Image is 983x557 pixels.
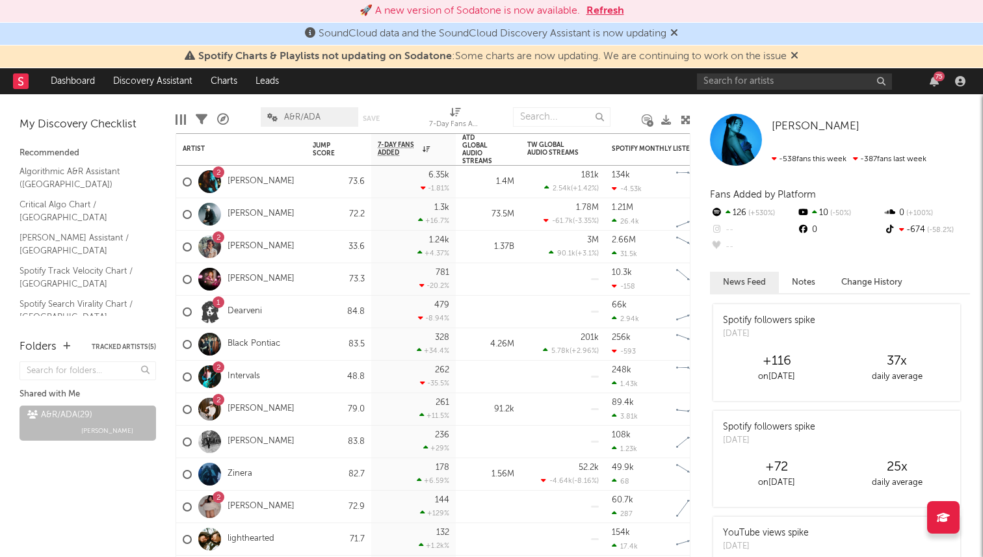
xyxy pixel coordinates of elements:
[577,250,597,257] span: +3.1 %
[228,404,295,415] a: [PERSON_NAME]
[228,534,274,545] a: lighthearted
[723,540,809,553] div: [DATE]
[436,528,449,537] div: 132
[92,344,156,350] button: Tracked Artists(5)
[612,431,631,439] div: 108k
[202,68,246,94] a: Charts
[557,250,575,257] span: 90.1k
[541,476,599,485] div: ( )
[42,68,104,94] a: Dashboard
[581,171,599,179] div: 181k
[723,314,815,328] div: Spotify followers spike
[612,445,637,453] div: 1.23k
[670,328,729,361] svg: Chart title
[417,249,449,257] div: +4.37 %
[710,190,816,200] span: Fans Added by Platform
[418,216,449,225] div: +16.7 %
[552,218,573,225] span: -61.7k
[612,145,709,153] div: Spotify Monthly Listeners
[20,146,156,161] div: Recommended
[27,408,92,423] div: A&R/ADA ( 29 )
[462,402,514,417] div: 91.2k
[313,304,365,320] div: 84.8
[20,406,156,441] a: A&R/ADA(29)[PERSON_NAME]
[435,431,449,439] div: 236
[670,166,729,198] svg: Chart title
[217,101,229,138] div: A&R Pipeline
[579,463,599,472] div: 52.2k
[419,281,449,290] div: -20.2 %
[543,346,599,355] div: ( )
[360,3,580,19] div: 🚀 A new version of Sodatone is now available.
[423,444,449,452] div: +29 %
[419,411,449,420] div: +11.5 %
[884,222,970,239] div: -674
[716,354,837,369] div: +116
[612,315,639,323] div: 2.94k
[319,29,666,39] span: SoundCloud data and the SoundCloud Discovery Assistant is now updating
[313,207,365,222] div: 72.2
[723,421,815,434] div: Spotify followers spike
[716,475,837,491] div: on [DATE]
[612,510,633,518] div: 287
[228,241,295,252] a: [PERSON_NAME]
[434,301,449,309] div: 479
[198,51,452,62] span: Spotify Charts & Playlists not updating on Sodatone
[429,117,481,133] div: 7-Day Fans Added (7-Day Fans Added)
[313,467,365,482] div: 82.7
[81,423,133,439] span: [PERSON_NAME]
[670,29,678,39] span: Dismiss
[670,198,729,231] svg: Chart title
[20,387,156,402] div: Shared with Me
[313,142,345,157] div: Jump Score
[837,354,957,369] div: 37 x
[313,434,365,450] div: 83.8
[574,478,597,485] span: -8.16 %
[716,460,837,475] div: +72
[420,509,449,517] div: +129 %
[228,436,295,447] a: [PERSON_NAME]
[723,328,815,341] div: [DATE]
[549,249,599,257] div: ( )
[710,205,796,222] div: 126
[612,250,637,258] div: 31.5k
[419,541,449,550] div: +1.2k %
[612,412,638,421] div: 3.81k
[828,210,851,217] span: -50 %
[723,434,815,447] div: [DATE]
[612,282,635,291] div: -158
[104,68,202,94] a: Discovery Assistant
[549,478,572,485] span: -4.64k
[612,542,638,551] div: 17.4k
[417,476,449,485] div: +6.59 %
[228,501,295,512] a: [PERSON_NAME]
[581,333,599,342] div: 201k
[228,209,295,220] a: [PERSON_NAME]
[228,274,295,285] a: [PERSON_NAME]
[925,227,954,234] span: -58.2 %
[429,101,481,138] div: 7-Day Fans Added (7-Day Fans Added)
[612,217,639,226] div: 26.4k
[710,222,796,239] div: --
[697,73,892,90] input: Search for artists
[837,369,957,385] div: daily average
[462,207,514,222] div: 73.5M
[779,272,828,293] button: Notes
[670,263,729,296] svg: Chart title
[837,475,957,491] div: daily average
[904,210,933,217] span: +100 %
[246,68,288,94] a: Leads
[612,496,633,504] div: 60.7k
[612,268,632,277] div: 10.3k
[462,239,514,255] div: 1.37B
[837,460,957,475] div: 25 x
[612,347,636,356] div: -593
[435,366,449,374] div: 262
[612,203,633,212] div: 1.21M
[313,532,365,547] div: 71.7
[612,398,634,407] div: 89.4k
[670,361,729,393] svg: Chart title
[228,371,260,382] a: Intervals
[363,115,380,122] button: Save
[612,366,631,374] div: 248k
